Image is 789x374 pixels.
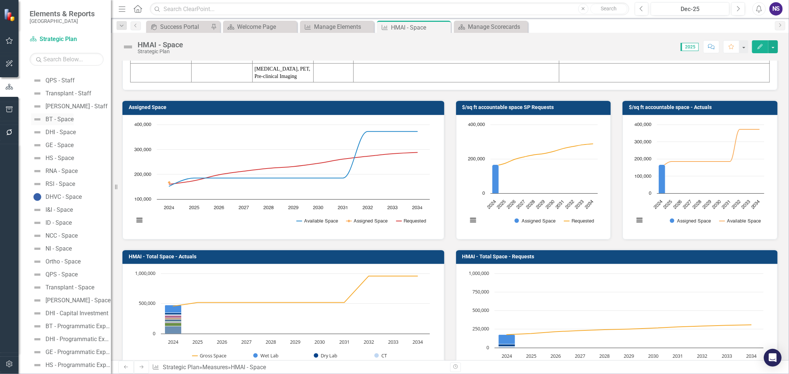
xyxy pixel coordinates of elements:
[314,353,338,359] button: Show Dry Lab
[45,168,78,174] div: RNA - Space
[374,353,387,359] button: Show CT
[33,193,42,201] img: No Information
[505,323,752,336] g: Requested, series 1 of 4. Line with 11 data points.
[692,199,703,210] text: 2028
[33,231,42,240] img: Not Defined
[653,199,664,210] text: 2024
[634,215,645,225] button: View chart menu, Chart
[412,205,422,210] text: 2034
[31,75,75,86] a: QPS - Staff
[468,122,485,127] text: 400,000
[472,307,489,313] text: 500,000
[649,191,651,196] text: 0
[288,205,299,210] text: 2029
[266,339,276,345] text: 2028
[31,333,111,345] a: DHI - Programmatic Expense
[464,121,601,232] svg: Interactive chart
[31,152,74,164] a: HS - Space
[321,359,345,366] text: Tech Cores
[412,339,423,345] text: 2034
[672,353,683,359] text: 2031
[165,273,418,315] g: Dry Lab, series 3 of 11. Bar series with 11 bars.
[129,105,441,110] h3: Assigned Space
[45,90,91,97] div: Transplant - Staff
[148,22,209,31] a: Success Portal
[31,359,111,371] a: HS - Programmatic Expense
[30,53,104,66] input: Search Below...
[33,128,42,137] img: Not Defined
[498,273,751,344] g: Wet Lab, series 2 of 4. Bar series with 11 bars.
[31,126,76,138] a: DHI - Space
[338,205,348,210] text: 2031
[313,205,323,210] text: 2030
[241,339,252,345] text: 2027
[525,199,536,210] text: 2028
[165,273,418,320] g: Central Admin, series 6 of 11. Bar series with 11 bars.
[138,41,183,49] div: HMAI - Space
[33,361,42,370] img: Not Defined
[468,215,478,225] button: View chart menu, Chart
[468,22,526,31] div: Manage Scorecards
[33,76,42,85] img: Not Defined
[33,141,42,150] img: Not Defined
[192,353,227,359] button: Show Gross Space
[165,273,418,322] g: Tech Cores, series 7 of 11. Bar series with 11 bars.
[31,243,72,255] a: NI - Space
[33,115,42,124] img: Not Defined
[659,164,665,193] path: 2024, 166,993. Assigned Space.
[486,199,497,210] text: 2024
[152,363,444,372] div: » »
[33,296,42,305] img: Not Defined
[391,23,449,32] div: HMAI - Space
[634,174,651,179] text: 100,000
[217,339,227,345] text: 2026
[134,147,151,152] text: 300,000
[751,199,761,210] text: 2034
[721,199,732,210] text: 2031
[122,41,134,53] img: Not Defined
[45,349,111,356] div: GE - Programmatic Expense
[486,344,489,351] text: 0
[397,218,427,224] button: Show Requested
[165,322,182,323] path: 2024, 12,794. Service Cores.
[719,218,761,224] button: Show Available Space
[31,165,78,177] a: RNA - Space
[45,284,94,291] div: Transplant - Space
[45,323,111,330] div: BT - Programmatic Expense
[135,270,155,276] text: 1,000,000
[31,282,94,293] a: Transplant - Space
[134,122,151,127] text: 400,000
[33,348,42,357] img: Not Defined
[139,300,155,306] text: 500,000
[45,77,75,84] div: QPS - Staff
[769,2,783,16] button: NS
[45,142,74,149] div: GE - Space
[30,35,104,44] a: Strategic Plan
[31,269,78,280] a: QPS - Space
[314,22,372,31] div: Manage Elements
[290,339,301,345] text: 2029
[214,205,224,210] text: 2026
[554,199,565,210] text: 2031
[31,101,108,112] a: [PERSON_NAME] - Staff
[302,22,372,31] a: Manage Elements
[31,230,78,242] a: NCC - Space
[731,199,742,210] text: 2032
[45,220,72,226] div: ID - Space
[381,352,387,359] text: CT
[472,288,489,295] text: 750,000
[130,121,434,232] svg: Interactive chart
[630,121,770,232] div: Chart. Highcharts interactive chart.
[469,270,489,276] text: 1,000,000
[339,339,350,345] text: 2031
[160,22,209,31] div: Success Portal
[721,353,732,359] text: 2033
[697,353,707,359] text: 2032
[31,113,74,125] a: BT - Space
[31,256,81,268] a: Ortho - Space
[31,320,111,332] a: BT - Programmatic Expense
[496,199,507,210] text: 2025
[134,197,151,202] text: 100,000
[545,199,556,210] text: 2030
